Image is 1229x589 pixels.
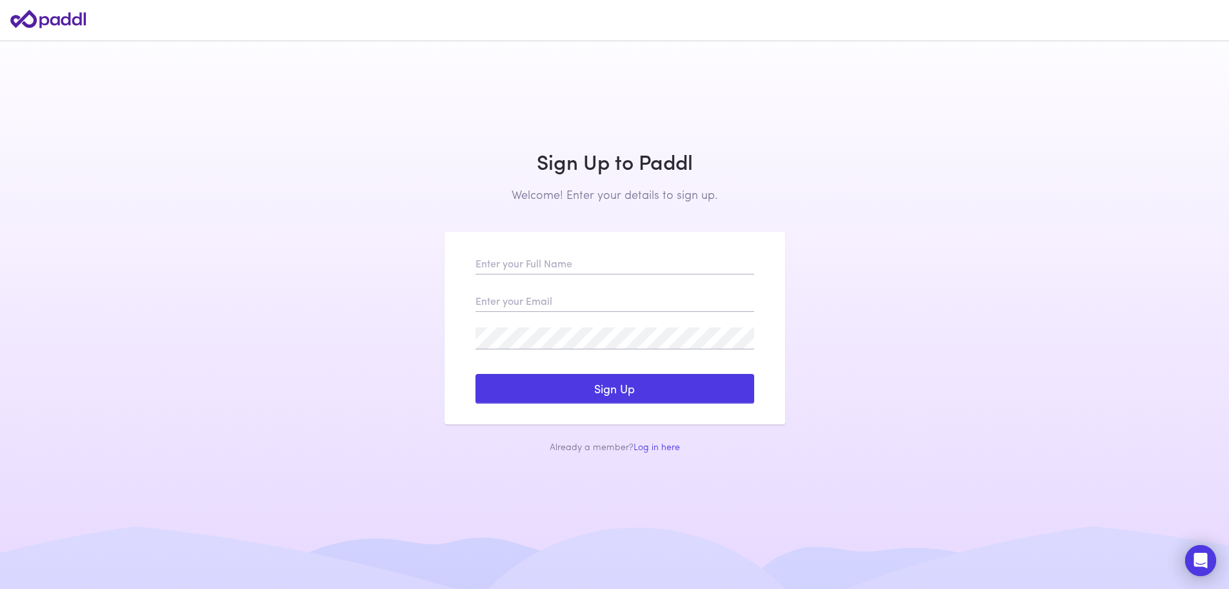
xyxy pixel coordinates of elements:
input: Enter your Full Name [475,253,754,274]
div: Already a member? [445,440,785,453]
h2: Welcome! Enter your details to sign up. [445,187,785,201]
h1: Sign Up to Paddl [445,149,785,174]
div: Open Intercom Messenger [1185,545,1216,576]
button: Sign Up [475,374,754,404]
input: Enter your Email [475,290,754,312]
a: Log in here [634,440,680,453]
